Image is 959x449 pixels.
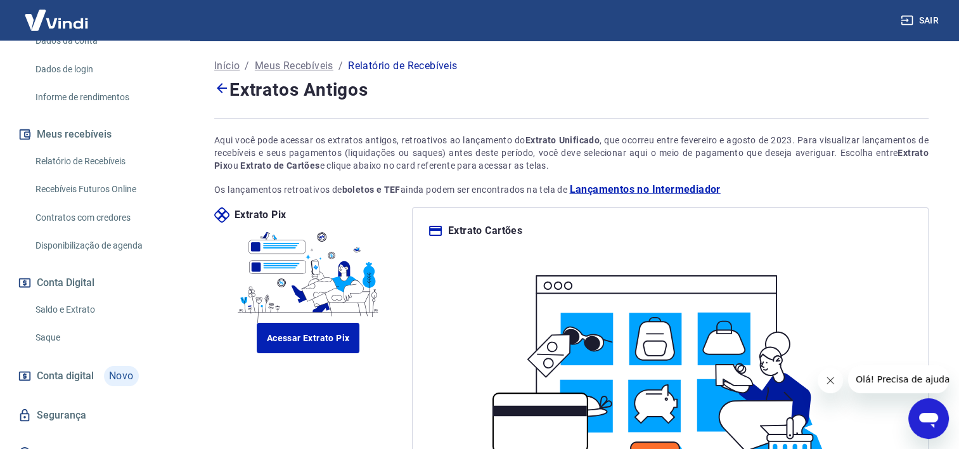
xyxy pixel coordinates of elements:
[214,182,929,197] p: Os lançamentos retroativos de ainda podem ser encontrados na tela de
[104,366,139,386] span: Novo
[30,28,174,54] a: Dados da conta
[214,134,929,172] div: Aqui você pode acessar os extratos antigos, retroativos ao lançamento do , que ocorreu entre feve...
[37,367,94,385] span: Conta digital
[848,365,949,393] iframe: Mensagem da empresa
[30,84,174,110] a: Informe de rendimentos
[338,58,343,74] p: /
[15,269,174,297] button: Conta Digital
[15,401,174,429] a: Segurança
[30,205,174,231] a: Contratos com credores
[30,297,174,323] a: Saldo e Extrato
[15,120,174,148] button: Meus recebíveis
[8,9,106,19] span: Olá! Precisa de ajuda?
[235,207,286,223] p: Extrato Pix
[525,135,600,145] strong: Extrato Unificado
[15,361,174,391] a: Conta digitalNovo
[245,58,249,74] p: /
[30,56,174,82] a: Dados de login
[30,176,174,202] a: Recebíveis Futuros Online
[255,58,333,74] a: Meus Recebíveis
[233,223,383,323] img: ilustrapix.38d2ed8fdf785898d64e9b5bf3a9451d.svg
[257,323,360,353] a: Acessar Extrato Pix
[818,368,843,393] iframe: Fechar mensagem
[30,233,174,259] a: Disponibilização de agenda
[15,1,98,39] img: Vindi
[214,58,240,74] a: Início
[30,148,174,174] a: Relatório de Recebíveis
[30,325,174,351] a: Saque
[240,160,319,171] strong: Extrato de Cartões
[908,398,949,439] iframe: Botão para abrir a janela de mensagens
[348,58,457,74] p: Relatório de Recebíveis
[898,9,944,32] button: Sair
[342,185,401,195] strong: boletos e TEF
[214,76,929,103] h4: Extratos Antigos
[569,182,720,197] a: Lançamentos no Intermediador
[448,223,522,238] p: Extrato Cartões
